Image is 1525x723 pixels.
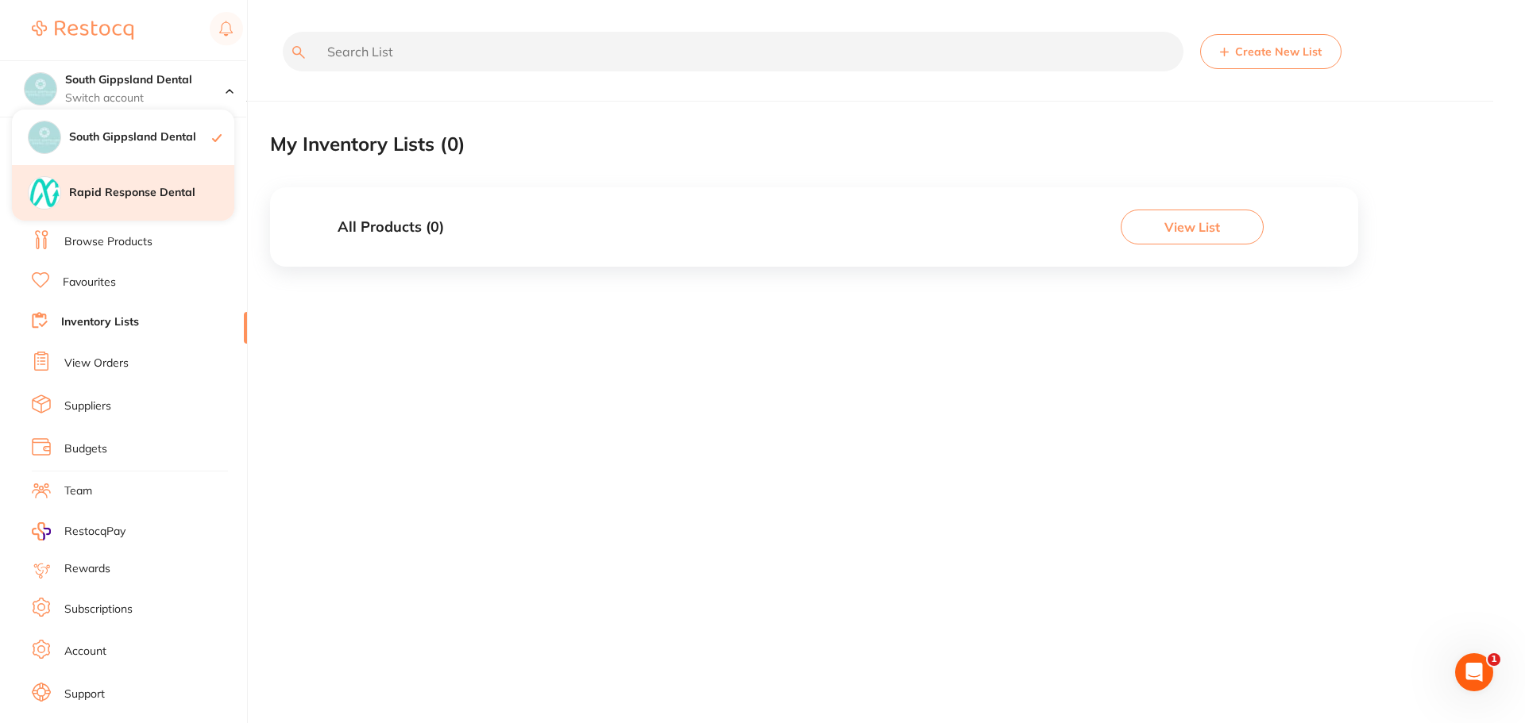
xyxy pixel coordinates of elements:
a: Budgets [64,441,107,457]
a: Restocq Logo [32,12,133,48]
a: Suppliers [64,398,111,414]
a: Rewards [64,561,110,577]
h4: Rapid Response Dental [69,185,234,201]
a: Support [64,686,105,702]
iframe: Intercom live chat [1455,653,1493,691]
img: Rapid Response Dental [29,177,60,209]
p: Switch account [65,90,226,106]
img: South Gippsland Dental [29,121,60,153]
span: 1 [1488,653,1500,666]
input: Search List [283,32,1183,71]
img: South Gippsland Dental [25,73,56,105]
a: Browse Products [64,234,152,250]
h4: South Gippsland Dental [69,129,212,145]
img: RestocqPay [32,522,51,540]
button: View List [1121,210,1264,244]
h3: All Products ( 0 ) [338,219,444,236]
span: RestocqPay [64,524,125,540]
a: Favourites [63,275,116,290]
button: Create New List [1200,34,1342,69]
a: Account [64,644,106,660]
img: Restocq Logo [32,21,133,40]
a: View Orders [64,356,129,371]
h2: My Inventory Lists ( 0 ) [270,133,465,156]
a: Team [64,483,92,499]
a: RestocqPay [32,522,125,540]
a: Inventory Lists [61,314,139,330]
h4: South Gippsland Dental [65,72,226,88]
a: Subscriptions [64,602,133,617]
